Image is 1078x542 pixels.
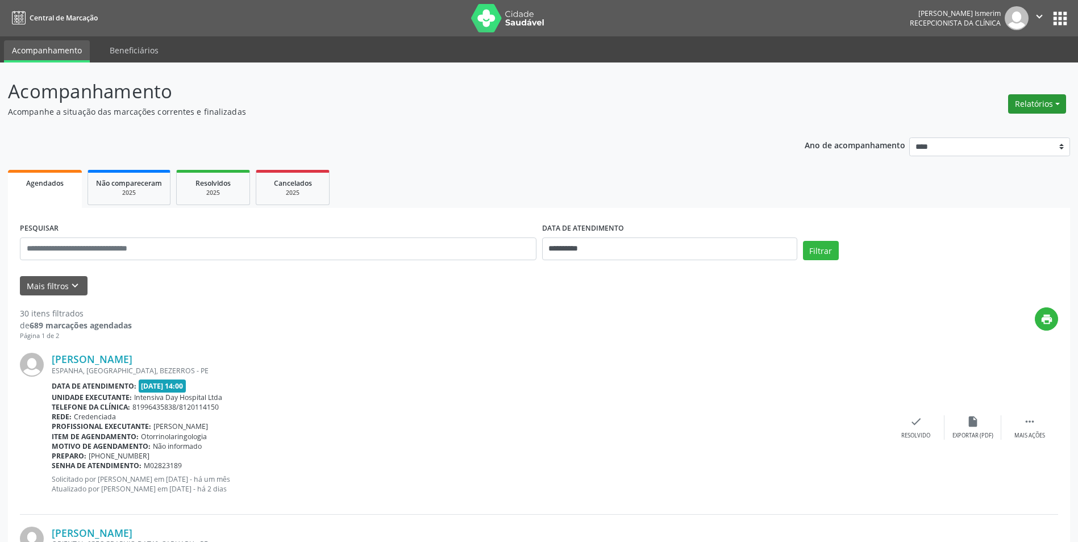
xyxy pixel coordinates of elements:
span: Credenciada [74,412,116,422]
button: Mais filtroskeyboard_arrow_down [20,276,88,296]
i:  [1023,415,1036,428]
span: [DATE] 14:00 [139,380,186,393]
div: Página 1 de 2 [20,331,132,341]
b: Unidade executante: [52,393,132,402]
a: Beneficiários [102,40,167,60]
div: Exportar (PDF) [952,432,993,440]
span: 81996435838/8120114150 [132,402,219,412]
b: Telefone da clínica: [52,402,130,412]
div: 2025 [185,189,242,197]
button: Filtrar [803,241,839,260]
a: Acompanhamento [4,40,90,62]
b: Profissional executante: [52,422,151,431]
div: Mais ações [1014,432,1045,440]
span: Intensiva Day Hospital Ltda [134,393,222,402]
i: check [910,415,922,428]
b: Data de atendimento: [52,381,136,391]
b: Motivo de agendamento: [52,441,151,451]
button:  [1029,6,1050,30]
span: M02823189 [144,461,182,470]
span: Não compareceram [96,178,162,188]
span: Cancelados [274,178,312,188]
span: [PHONE_NUMBER] [89,451,149,461]
p: Ano de acompanhamento [805,137,905,152]
p: Acompanhamento [8,77,751,106]
span: Agendados [26,178,64,188]
b: Preparo: [52,451,86,461]
b: Rede: [52,412,72,422]
span: Resolvidos [195,178,231,188]
div: 30 itens filtrados [20,307,132,319]
button: apps [1050,9,1070,28]
i: keyboard_arrow_down [69,280,81,292]
div: ESPANHA, [GEOGRAPHIC_DATA], BEZERROS - PE [52,366,888,376]
i: insert_drive_file [967,415,979,428]
a: [PERSON_NAME] [52,353,132,365]
button: print [1035,307,1058,331]
a: [PERSON_NAME] [52,527,132,539]
img: img [20,353,44,377]
p: Solicitado por [PERSON_NAME] em [DATE] - há um mês Atualizado por [PERSON_NAME] em [DATE] - há 2 ... [52,474,888,494]
span: Central de Marcação [30,13,98,23]
strong: 689 marcações agendadas [30,320,132,331]
div: Resolvido [901,432,930,440]
a: Central de Marcação [8,9,98,27]
b: Item de agendamento: [52,432,139,441]
span: Recepcionista da clínica [910,18,1001,28]
span: Não informado [153,441,202,451]
div: 2025 [96,189,162,197]
b: Senha de atendimento: [52,461,141,470]
i:  [1033,10,1046,23]
img: img [1005,6,1029,30]
label: DATA DE ATENDIMENTO [542,220,624,237]
div: 2025 [264,189,321,197]
span: [PERSON_NAME] [153,422,208,431]
label: PESQUISAR [20,220,59,237]
i: print [1040,313,1053,326]
div: [PERSON_NAME] Ismerim [910,9,1001,18]
div: de [20,319,132,331]
button: Relatórios [1008,94,1066,114]
p: Acompanhe a situação das marcações correntes e finalizadas [8,106,751,118]
span: Otorrinolaringologia [141,432,207,441]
